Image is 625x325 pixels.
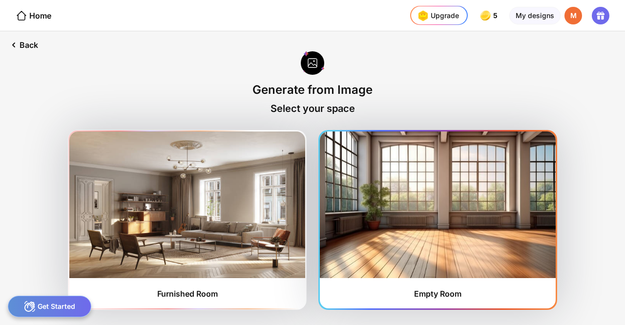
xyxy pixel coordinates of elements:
[8,296,91,317] div: Get Started
[415,8,431,23] img: upgrade-nav-btn-icon.gif
[414,289,461,299] div: Empty Room
[252,83,373,97] div: Generate from Image
[157,289,218,299] div: Furnished Room
[415,8,459,23] div: Upgrade
[69,131,305,278] img: furnishedRoom1.jpg
[509,7,561,24] div: My designs
[271,103,355,114] div: Select your space
[16,10,51,22] div: Home
[320,131,556,278] img: furnishedRoom2.jpg
[493,12,500,20] span: 5
[564,7,582,24] div: M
